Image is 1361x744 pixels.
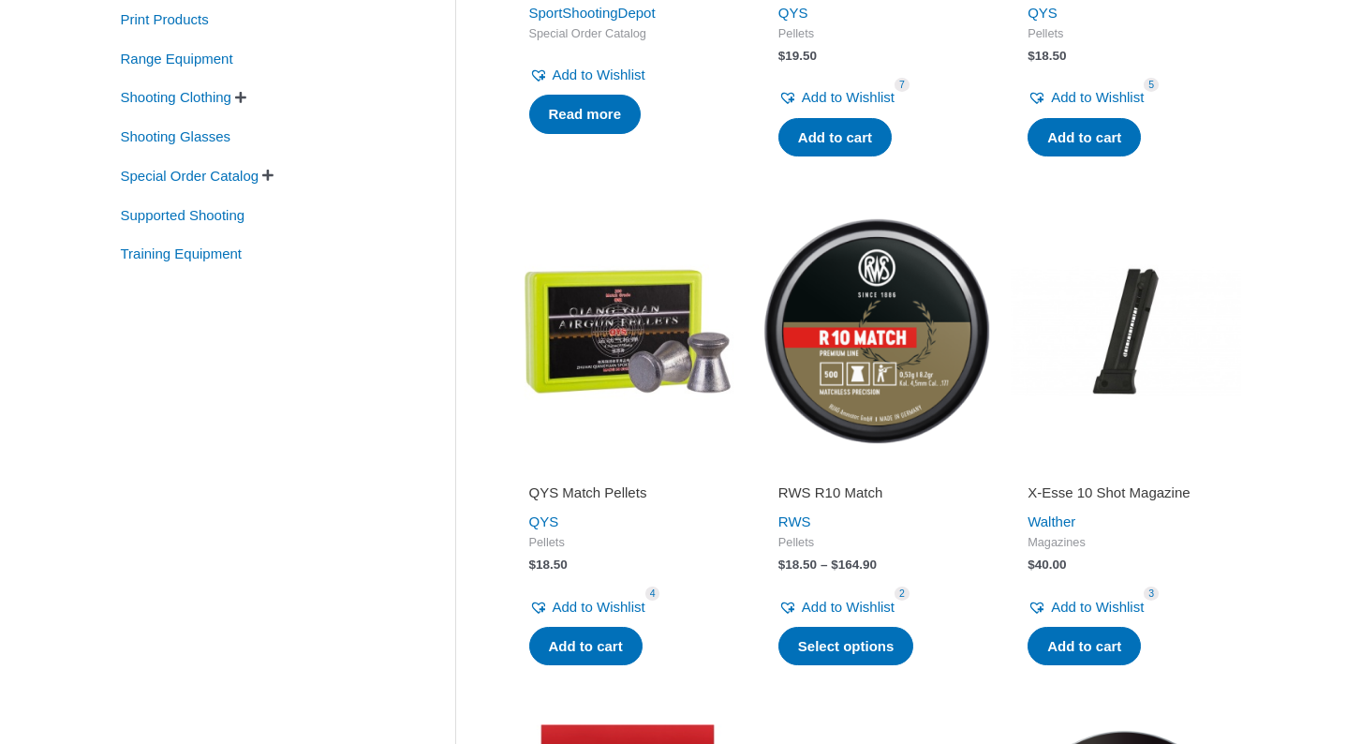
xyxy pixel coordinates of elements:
[1028,558,1066,572] bdi: 40.00
[762,216,992,446] img: RWS R10 Match
[778,558,817,572] bdi: 18.50
[529,484,726,502] h2: QYS Match Pellets
[778,484,975,502] h2: RWS R10 Match
[529,5,656,21] a: SportShootingDepot
[1028,26,1224,42] span: Pellets
[778,558,786,572] span: $
[1028,558,1035,572] span: $
[1028,484,1224,509] a: X-Esse 10 Shot Magazine
[1011,216,1241,446] img: X-Esse 10 Shot Magazine
[778,513,811,529] a: RWS
[778,49,817,63] bdi: 19.50
[778,49,786,63] span: $
[529,513,559,529] a: QYS
[1028,484,1224,502] h2: X-Esse 10 Shot Magazine
[778,118,892,157] a: Add to cart: “QYS Olympic Pellets”
[119,238,244,270] span: Training Equipment
[1028,457,1224,480] iframe: Customer reviews powered by Trustpilot
[1028,118,1141,157] a: Add to cart: “QYS Training Pellets”
[553,599,645,615] span: Add to Wishlist
[1028,49,1035,63] span: $
[778,84,895,111] a: Add to Wishlist
[831,558,838,572] span: $
[1028,627,1141,666] a: Add to cart: “X-Esse 10 Shot Magazine”
[1028,535,1224,551] span: Magazines
[529,457,726,480] iframe: Customer reviews powered by Trustpilot
[1028,594,1144,620] a: Add to Wishlist
[1028,5,1058,21] a: QYS
[529,535,726,551] span: Pellets
[831,558,877,572] bdi: 164.90
[529,484,726,509] a: QYS Match Pellets
[529,62,645,88] a: Add to Wishlist
[1051,599,1144,615] span: Add to Wishlist
[778,594,895,620] a: Add to Wishlist
[119,49,235,65] a: Range Equipment
[529,26,726,42] span: Special Order Catalog
[1144,78,1159,92] span: 5
[235,91,246,104] span: 
[119,4,211,36] span: Print Products
[1028,49,1066,63] bdi: 18.50
[529,594,645,620] a: Add to Wishlist
[119,160,261,192] span: Special Order Catalog
[778,457,975,480] iframe: Customer reviews powered by Trustpilot
[553,67,645,82] span: Add to Wishlist
[119,10,211,26] a: Print Products
[119,43,235,75] span: Range Equipment
[778,5,808,21] a: QYS
[821,558,828,572] span: –
[1144,587,1159,601] span: 3
[778,26,975,42] span: Pellets
[802,599,895,615] span: Add to Wishlist
[529,95,642,134] a: Read more about “Special Order Item”
[119,82,233,113] span: Shooting Clothing
[119,205,247,221] a: Supported Shooting
[119,88,233,104] a: Shooting Clothing
[1028,513,1075,529] a: Walther
[802,89,895,105] span: Add to Wishlist
[119,167,261,183] a: Special Order Catalog
[778,627,914,666] a: Select options for “RWS R10 Match”
[895,78,910,92] span: 7
[1051,89,1144,105] span: Add to Wishlist
[529,558,537,572] span: $
[119,121,233,153] span: Shooting Glasses
[119,200,247,231] span: Supported Shooting
[778,535,975,551] span: Pellets
[119,245,244,260] a: Training Equipment
[778,484,975,509] a: RWS R10 Match
[1028,84,1144,111] a: Add to Wishlist
[895,587,910,601] span: 2
[529,558,568,572] bdi: 18.50
[119,127,233,143] a: Shooting Glasses
[262,169,274,182] span: 
[512,216,743,446] img: QYS Match Pellets
[529,627,643,666] a: Add to cart: “QYS Match Pellets”
[645,587,660,601] span: 4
